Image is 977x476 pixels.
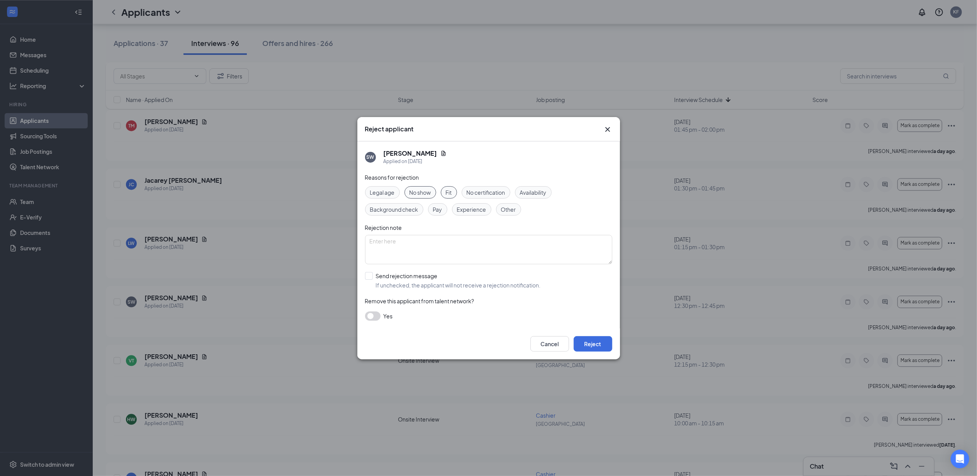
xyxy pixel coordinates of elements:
span: No show [409,188,431,197]
span: Background check [370,205,418,214]
span: Legal age [370,188,395,197]
span: Other [501,205,516,214]
span: Rejection note [365,224,402,231]
span: Fit [446,188,452,197]
span: Reasons for rejection [365,174,419,181]
span: Availability [520,188,547,197]
svg: Document [440,150,447,156]
h5: [PERSON_NAME] [384,149,437,158]
div: SW [367,154,374,160]
span: No certification [467,188,505,197]
button: Reject [574,336,612,352]
svg: Cross [603,125,612,134]
span: Pay [433,205,442,214]
span: Experience [457,205,486,214]
button: Cancel [530,336,569,352]
button: Close [603,125,612,134]
span: Remove this applicant from talent network? [365,297,474,304]
div: Open Intercom Messenger [951,450,969,468]
h3: Reject applicant [365,125,414,133]
span: Yes [384,311,393,321]
div: Applied on [DATE] [384,158,447,165]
